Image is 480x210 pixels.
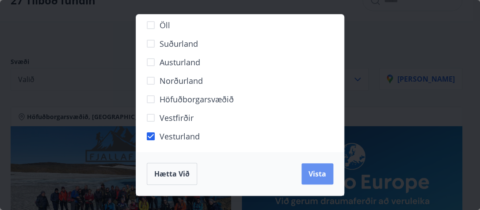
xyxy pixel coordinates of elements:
span: Austurland [160,56,200,68]
span: Hætta við [154,169,190,179]
span: Suðurland [160,38,198,49]
span: Höfuðborgarsvæðið [160,94,234,105]
span: Vesturland [160,131,200,142]
button: Vista [301,163,333,184]
span: Norðurland [160,75,203,86]
span: Vista [309,169,326,179]
button: Hætta við [147,163,197,185]
span: Öll [160,19,170,31]
span: Vestfirðir [160,112,194,124]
